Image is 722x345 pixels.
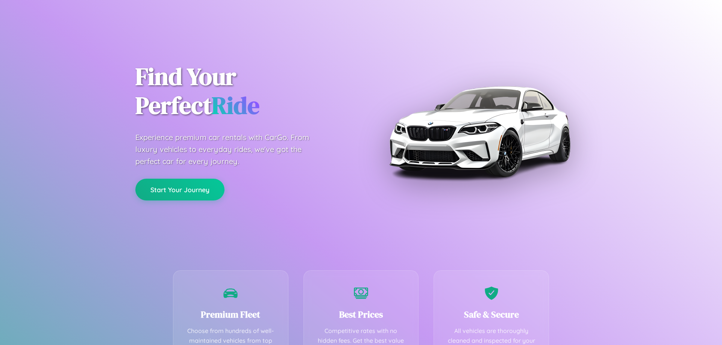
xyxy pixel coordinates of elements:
[385,38,573,225] img: Premium BMW car rental vehicle
[315,308,407,321] h3: Best Prices
[212,89,259,122] span: Ride
[185,308,277,321] h3: Premium Fleet
[135,179,224,200] button: Start Your Journey
[445,308,537,321] h3: Safe & Secure
[135,62,350,120] h1: Find Your Perfect
[135,131,323,167] p: Experience premium car rentals with CarGo. From luxury vehicles to everyday rides, we've got the ...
